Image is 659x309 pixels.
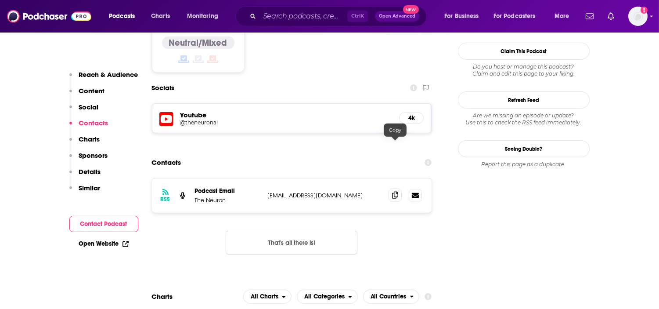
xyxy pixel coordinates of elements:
[79,103,99,111] p: Social
[628,7,648,26] button: Show profile menu
[152,292,173,301] h2: Charts
[103,9,146,23] button: open menu
[181,9,230,23] button: open menu
[371,294,407,300] span: All Countries
[69,135,100,151] button: Charts
[7,8,91,25] img: Podchaser - Follow, Share and Rate Podcasts
[195,196,261,204] p: The Neuron
[69,184,101,200] button: Similar
[69,103,99,119] button: Social
[152,154,181,171] h2: Contacts
[180,119,393,126] a: @theneuronai
[297,290,358,304] h2: Categories
[458,161,590,168] div: Report this page as a duplicate.
[458,43,590,60] button: Claim This Podcast
[363,290,420,304] h2: Countries
[69,216,138,232] button: Contact Podcast
[628,7,648,26] img: User Profile
[403,5,419,14] span: New
[582,9,597,24] a: Show notifications dropdown
[444,10,479,22] span: For Business
[347,11,368,22] span: Ctrl K
[458,112,590,126] div: Are we missing an episode or update? Use this to check the RSS feed immediately.
[79,87,105,95] p: Content
[384,124,407,137] div: Copy
[69,119,108,135] button: Contacts
[180,111,393,119] h5: Youtube
[187,10,218,22] span: Monitoring
[69,87,105,103] button: Content
[407,114,416,122] h5: 4k
[268,192,382,199] p: [EMAIL_ADDRESS][DOMAIN_NAME]
[604,9,618,24] a: Show notifications dropdown
[259,9,347,23] input: Search podcasts, credits, & more...
[488,9,548,23] button: open menu
[145,9,175,23] a: Charts
[79,151,108,160] p: Sponsors
[548,9,580,23] button: open menu
[304,294,345,300] span: All Categories
[379,14,415,18] span: Open Advanced
[69,151,108,167] button: Sponsors
[195,187,261,195] p: Podcast Email
[458,91,590,109] button: Refresh Feed
[79,119,108,127] p: Contacts
[180,119,321,126] h5: @theneuronai
[79,184,101,192] p: Similar
[493,10,536,22] span: For Podcasters
[244,6,435,26] div: Search podcasts, credits, & more...
[79,240,129,247] a: Open Website
[458,63,590,70] span: Do you host or manage this podcast?
[243,290,292,304] button: open menu
[555,10,569,22] span: More
[458,140,590,157] a: Seeing Double?
[151,10,170,22] span: Charts
[152,80,175,96] h2: Socials
[69,70,138,87] button: Reach & Audience
[226,231,357,254] button: Nothing here.
[79,167,101,176] p: Details
[641,7,648,14] svg: Add a profile image
[628,7,648,26] span: Logged in as ABolliger
[375,11,419,22] button: Open AdvancedNew
[297,290,358,304] button: open menu
[109,10,135,22] span: Podcasts
[169,37,227,48] h4: Neutral/Mixed
[438,9,490,23] button: open menu
[458,63,590,77] div: Claim and edit this page to your liking.
[69,167,101,184] button: Details
[79,135,100,143] p: Charts
[251,294,278,300] span: All Charts
[243,290,292,304] h2: Platforms
[161,196,170,203] h3: RSS
[79,70,138,79] p: Reach & Audience
[363,290,420,304] button: open menu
